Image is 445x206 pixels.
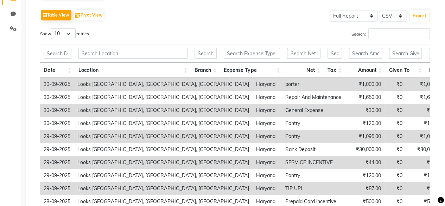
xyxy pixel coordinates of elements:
td: General Expense [282,104,345,117]
th: Net: activate to sort column ascending [284,63,324,78]
td: ₹1,650.00 [345,91,384,104]
img: pivot.png [75,13,81,18]
th: Given To: activate to sort column ascending [386,63,425,78]
td: Looks [GEOGRAPHIC_DATA], [GEOGRAPHIC_DATA], [GEOGRAPHIC_DATA] [74,182,253,195]
input: Search Location [78,48,187,59]
td: 29-09-2025 [40,130,74,143]
td: 30-09-2025 [40,117,74,130]
td: Haryana [253,169,282,182]
td: Haryana [253,91,282,104]
td: ₹0 [384,169,406,182]
td: Looks [GEOGRAPHIC_DATA], [GEOGRAPHIC_DATA], [GEOGRAPHIC_DATA] [74,104,253,117]
td: Looks [GEOGRAPHIC_DATA], [GEOGRAPHIC_DATA], [GEOGRAPHIC_DATA] [74,156,253,169]
td: SERVICE INCENTIVE [282,156,345,169]
td: 29-09-2025 [40,143,74,156]
input: Search Amount [349,48,382,59]
th: Location: activate to sort column ascending [75,63,191,78]
select: Showentries [51,28,76,39]
td: Looks [GEOGRAPHIC_DATA], [GEOGRAPHIC_DATA], [GEOGRAPHIC_DATA] [74,117,253,130]
td: TIP UPI [282,182,345,195]
button: Table View [41,10,71,20]
td: ₹87.00 [345,182,384,195]
td: ₹0 [384,182,406,195]
td: ₹30.00 [345,104,384,117]
td: porter [282,78,345,91]
td: ₹1,095.00 [345,130,384,143]
td: Haryana [253,182,282,195]
td: ₹0 [384,130,406,143]
th: Expense Type: activate to sort column ascending [220,63,284,78]
td: ₹0 [384,78,406,91]
label: Search: [351,28,430,39]
td: Looks [GEOGRAPHIC_DATA], [GEOGRAPHIC_DATA], [GEOGRAPHIC_DATA] [74,130,253,143]
td: ₹120.00 [345,117,384,130]
td: ₹0 [384,143,406,156]
input: Search Date [44,48,71,59]
td: ₹44.00 [345,156,384,169]
label: Show entries [40,28,89,39]
th: Amount: activate to sort column ascending [345,63,386,78]
input: Search Branch [195,48,217,59]
input: Search Given To [389,48,422,59]
td: Looks [GEOGRAPHIC_DATA], [GEOGRAPHIC_DATA], [GEOGRAPHIC_DATA] [74,91,253,104]
th: Tax: activate to sort column ascending [324,63,345,78]
td: ₹0 [384,91,406,104]
td: ₹0 [384,104,406,117]
td: Haryana [253,78,282,91]
input: Search: [368,28,430,39]
input: Search Net [287,48,320,59]
button: Pivot View [74,10,104,20]
td: Haryana [253,117,282,130]
td: Bank Deposit [282,143,345,156]
td: Looks [GEOGRAPHIC_DATA], [GEOGRAPHIC_DATA], [GEOGRAPHIC_DATA] [74,78,253,91]
td: Haryana [253,104,282,117]
td: 30-09-2025 [40,78,74,91]
td: 29-09-2025 [40,182,74,195]
td: Looks [GEOGRAPHIC_DATA], [GEOGRAPHIC_DATA], [GEOGRAPHIC_DATA] [74,169,253,182]
td: ₹0 [384,156,406,169]
td: Haryana [253,156,282,169]
td: ₹0 [384,117,406,130]
td: Pantry [282,169,345,182]
td: ₹30,000.00 [345,143,384,156]
td: Repair And Maintenance [282,91,345,104]
td: Pantry [282,130,345,143]
td: Looks [GEOGRAPHIC_DATA], [GEOGRAPHIC_DATA], [GEOGRAPHIC_DATA] [74,143,253,156]
td: ₹120.00 [345,169,384,182]
td: 30-09-2025 [40,91,74,104]
td: ₹1,000.00 [345,78,384,91]
button: Export [410,10,429,22]
td: Haryana [253,130,282,143]
td: Haryana [253,143,282,156]
td: 29-09-2025 [40,169,74,182]
td: 30-09-2025 [40,104,74,117]
td: 29-09-2025 [40,156,74,169]
input: Search Expense Type [224,48,280,59]
td: Pantry [282,117,345,130]
th: Date: activate to sort column ascending [40,63,75,78]
th: Branch: activate to sort column ascending [191,63,221,78]
input: Search Tax [328,48,342,59]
